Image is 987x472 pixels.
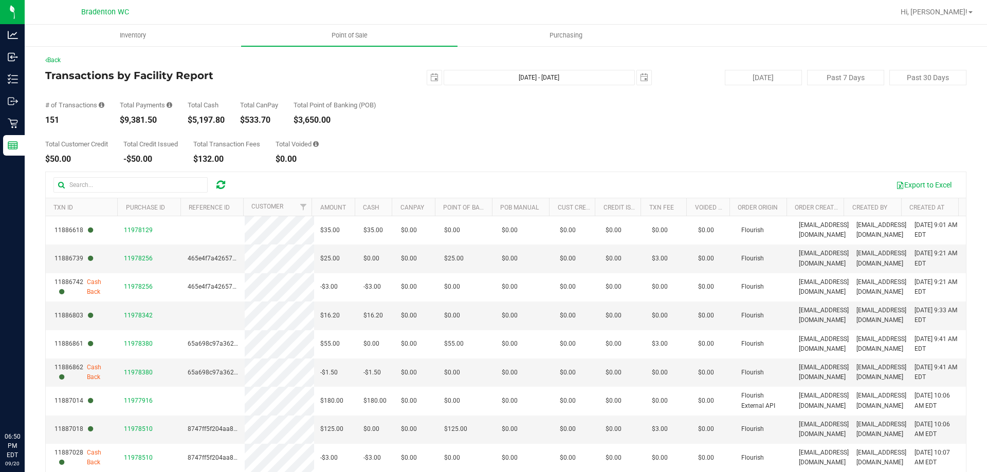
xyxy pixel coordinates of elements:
span: 11886803 [54,311,93,320]
button: Export to Excel [889,176,958,194]
span: -$1.50 [363,368,381,377]
span: [DATE] 9:21 AM EDT [915,249,960,268]
span: 11886739 [54,254,93,263]
span: $0.00 [363,424,379,434]
a: Purchase ID [126,204,165,211]
span: $0.00 [401,396,417,406]
span: [DATE] 9:41 AM EDT [915,363,960,382]
div: -$50.00 [123,155,178,163]
button: [DATE] [725,70,802,85]
span: $0.00 [560,282,576,292]
span: [EMAIL_ADDRESS][DOMAIN_NAME] [856,334,906,354]
span: [DATE] 10:06 AM EDT [915,391,960,410]
span: [EMAIL_ADDRESS][DOMAIN_NAME] [856,220,906,240]
span: $0.00 [606,339,622,349]
span: [EMAIL_ADDRESS][DOMAIN_NAME] [856,249,906,268]
span: $0.00 [652,396,668,406]
span: $0.00 [652,311,668,320]
span: $0.00 [401,225,417,235]
span: $25.00 [320,254,340,263]
span: $0.00 [652,453,668,463]
span: Point of Sale [318,31,381,40]
span: $0.00 [698,254,714,263]
div: $9,381.50 [120,116,172,124]
span: Flourish [741,453,764,463]
span: $0.00 [652,282,668,292]
span: $0.00 [363,339,379,349]
span: $0.00 [606,282,622,292]
div: $0.00 [276,155,319,163]
a: Credit Issued [604,204,646,211]
span: -$3.00 [320,453,338,463]
p: 09/20 [5,460,20,467]
inline-svg: Reports [8,140,18,150]
span: Bradenton WC [81,8,129,16]
i: Count of all successful payment transactions, possibly including voids, refunds, and cash-back fr... [99,102,104,108]
span: $0.00 [698,424,714,434]
span: Flourish [741,368,764,377]
span: [EMAIL_ADDRESS][DOMAIN_NAME] [799,277,849,297]
input: Search... [53,177,208,193]
span: Flourish [741,282,764,292]
span: select [427,70,442,85]
span: $0.00 [502,396,518,406]
span: Flourish [741,311,764,320]
span: $0.00 [444,225,460,235]
inline-svg: Analytics [8,30,18,40]
span: $0.00 [698,453,714,463]
div: $50.00 [45,155,108,163]
iframe: Resource center [10,390,41,421]
span: $0.00 [698,339,714,349]
span: $0.00 [444,396,460,406]
div: Total Payments [120,102,172,108]
span: Cash Back [87,277,112,297]
a: Created By [852,204,887,211]
span: [EMAIL_ADDRESS][DOMAIN_NAME] [856,363,906,382]
span: $0.00 [401,453,417,463]
span: [EMAIL_ADDRESS][DOMAIN_NAME] [799,391,849,410]
span: $0.00 [502,424,518,434]
span: $35.00 [320,225,340,235]
span: -$3.00 [363,453,381,463]
span: $0.00 [363,254,379,263]
inline-svg: Inbound [8,52,18,62]
i: Sum of all successful, non-voided payment transaction amounts, excluding tips and transaction fees. [167,102,172,108]
span: $0.00 [698,368,714,377]
span: $0.00 [606,311,622,320]
span: $0.00 [444,311,460,320]
span: $0.00 [401,311,417,320]
span: $0.00 [560,368,576,377]
span: $3.00 [652,339,668,349]
a: Reference ID [189,204,230,211]
span: [DATE] 10:07 AM EDT [915,448,960,467]
i: Sum of all voided payment transaction amounts, excluding tips and transaction fees. [313,141,319,147]
h4: Transactions by Facility Report [45,70,352,81]
span: -$1.50 [320,368,338,377]
span: 11978256 [124,255,153,262]
a: Created At [909,204,944,211]
span: [EMAIL_ADDRESS][DOMAIN_NAME] [856,306,906,325]
span: Flourish [741,339,764,349]
span: $0.00 [560,424,576,434]
span: 65a698c97a36282cbfe315819ffd9b2b [188,340,297,347]
a: TXN ID [53,204,73,211]
div: Total Credit Issued [123,141,178,147]
span: 11978510 [124,425,153,432]
span: [EMAIL_ADDRESS][DOMAIN_NAME] [856,420,906,439]
span: $0.00 [606,453,622,463]
button: Past 30 Days [889,70,966,85]
a: Amount [320,204,346,211]
span: $0.00 [652,225,668,235]
span: $55.00 [444,339,464,349]
span: $0.00 [502,282,518,292]
a: Order Origin [738,204,778,211]
span: 11978510 [124,454,153,461]
span: $35.00 [363,225,383,235]
span: $0.00 [698,311,714,320]
span: [DATE] 9:41 AM EDT [915,334,960,354]
span: Flourish External API [741,391,787,410]
span: [DATE] 9:01 AM EDT [915,220,960,240]
span: [EMAIL_ADDRESS][DOMAIN_NAME] [856,277,906,297]
span: $0.00 [502,311,518,320]
span: $0.00 [401,282,417,292]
